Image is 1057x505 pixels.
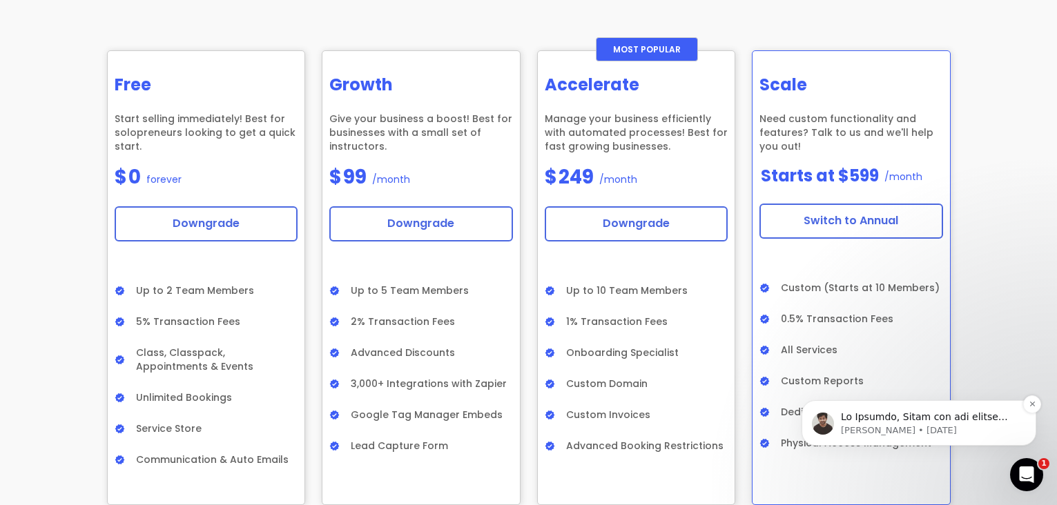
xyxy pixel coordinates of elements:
[136,422,202,435] div: Service Store
[545,72,728,98] h2: Accelerate
[759,204,943,239] button: Switch to Annual
[329,112,513,153] div: Give your business a boost! Best for businesses with a small set of instructors.
[351,284,469,297] div: Up to 5 Team Members
[545,168,557,186] div: $
[566,377,648,390] div: Custom Domain
[759,72,943,98] h2: Scale
[115,112,298,153] div: Start selling immediately! Best for solopreneurs looking to get a quick start.
[566,408,650,422] div: Custom Invoices
[613,43,681,55] div: Most Popular
[372,173,410,186] div: /month
[545,112,728,153] div: Manage your business efficiently with automated processes! Best for fast growing businesses.
[329,206,513,241] a: Downgrade
[559,168,594,186] div: 249
[128,168,141,186] div: 0
[343,168,367,186] div: 99
[60,111,238,123] p: Message from Vignesh, sent 12w ago
[566,284,688,297] div: Up to 10 Team Members
[1010,458,1043,491] iframe: Intercom live chat
[136,453,289,466] div: Communication & Auto Emails
[21,87,255,132] div: message notification from Vignesh, 12w ago. Hi Dimitry, Thank you for taking the time to share su...
[31,99,53,121] img: Profile image for Vignesh
[146,173,182,186] div: forever
[115,168,127,186] div: $
[781,312,893,326] div: 0.5% Transaction Fees
[351,408,503,422] div: Google Tag Manager Embeds
[351,346,455,359] div: Advanced Discounts
[884,170,922,183] div: /month
[1038,458,1049,469] span: 1
[599,173,637,186] div: /month
[781,313,1057,468] iframe: Intercom notifications message
[566,346,679,359] div: Onboarding Specialist
[136,284,254,297] div: Up to 2 Team Members
[115,206,298,241] a: Downgrade
[60,97,238,111] p: Lo Ipsumdo, Sitam con adi elitse doe temp in utlab etdo magnaali enimadmi. Ve quisn exercitati ul...
[351,315,455,328] div: 2% Transaction Fees
[761,168,879,184] div: Starts at $599
[329,72,513,98] h2: Growth
[566,315,668,328] div: 1% Transaction Fees
[136,315,240,328] div: 5% Transaction Fees
[351,439,448,453] div: Lead Capture Form
[329,168,342,186] div: $
[545,206,728,241] a: Downgrade
[242,82,260,100] button: Dismiss notification
[115,72,298,98] h2: Free
[566,439,724,453] div: Advanced Booking Restrictions
[781,281,940,295] div: Custom (Starts at 10 Members)
[136,390,232,404] div: Unlimited Bookings
[759,112,943,153] div: Need custom functionality and features? Talk to us and we'll help you out!
[351,377,507,390] div: 3,000+ Integrations with Zapier
[136,346,298,373] div: Class, Classpack, Appointments & Events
